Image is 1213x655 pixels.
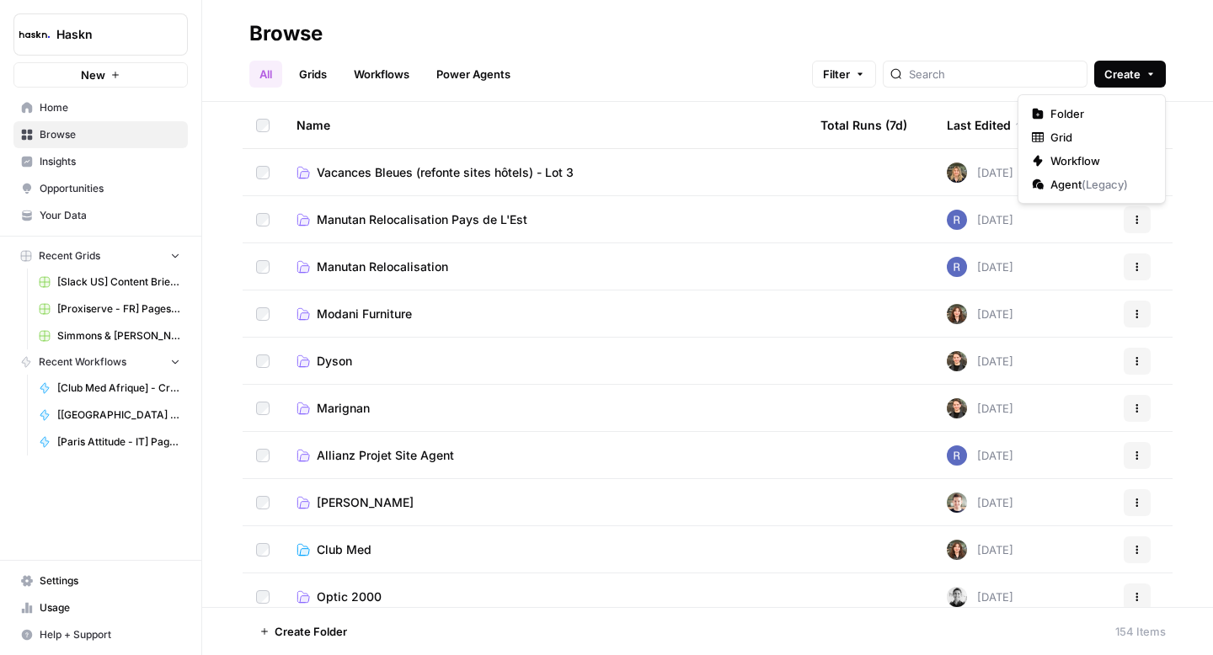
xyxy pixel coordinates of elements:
a: Dyson [297,353,794,370]
button: Workspace: Haskn [13,13,188,56]
a: [PERSON_NAME] [297,494,794,511]
a: Grids [289,61,337,88]
div: [DATE] [947,493,1013,513]
input: Search [909,66,1080,83]
a: Workflows [344,61,419,88]
span: Modani Furniture [317,306,412,322]
img: wbc4lf7e8no3nva14b2bd9f41fnh [947,540,967,560]
button: Recent Grids [13,243,188,269]
span: Agent [1050,176,1145,193]
span: Club Med [317,541,371,558]
button: Recent Workflows [13,349,188,375]
div: [DATE] [947,257,1013,277]
span: Usage [40,600,180,615]
span: Browse [40,127,180,142]
span: [[GEOGRAPHIC_DATA] Attitude - DE] Pages locales [57,407,180,423]
div: [DATE] [947,445,1013,466]
a: [Proxiserve - FR] Pages catégories - 800 mots sans FAQ Grid [31,296,188,322]
a: Modani Furniture [297,306,794,322]
button: New [13,62,188,88]
span: Filter [823,66,850,83]
a: Simmons & [PERSON_NAME] - Optimization pages for LLMs Grid [31,322,188,349]
span: Manutan Relocalisation [317,258,448,275]
span: Opportunities [40,181,180,196]
div: Browse [249,20,323,47]
div: [DATE] [947,540,1013,560]
img: ziyu4k121h9vid6fczkx3ylgkuqx [947,162,967,183]
div: [DATE] [947,162,1013,183]
img: uhgcgt6zpiex4psiaqgkk0ok3li6 [947,398,967,418]
img: wbc4lf7e8no3nva14b2bd9f41fnh [947,304,967,324]
div: [DATE] [947,210,1013,230]
span: Dyson [317,353,352,370]
img: 5iwot33yo0fowbxplqtedoh7j1jy [947,587,967,607]
img: 5szy29vhbbb2jvrzb4fwf88ktdwm [947,493,967,513]
div: Last Edited [947,102,1024,148]
a: Allianz Projet Site Agent [297,447,794,464]
span: Manutan Relocalisation Pays de L'Est [317,211,527,228]
a: Home [13,94,188,121]
a: [[GEOGRAPHIC_DATA] Attitude - DE] Pages locales [31,402,188,429]
button: Create Folder [249,618,357,645]
span: Home [40,100,180,115]
span: New [81,67,105,83]
div: 154 Items [1115,623,1166,640]
span: Recent Grids [39,248,100,264]
img: u6bh93quptsxrgw026dpd851kwjs [947,257,967,277]
span: [Proxiserve - FR] Pages catégories - 800 mots sans FAQ Grid [57,301,180,317]
span: Create [1104,66,1141,83]
div: [DATE] [947,304,1013,324]
div: Total Runs (7d) [820,102,907,148]
div: [DATE] [947,587,1013,607]
span: Vacances Bleues (refonte sites hôtels) - Lot 3 [317,164,574,181]
a: Marignan [297,400,794,417]
span: Recent Workflows [39,354,126,370]
span: Optic 2000 [317,588,382,605]
a: Settings [13,567,188,594]
img: Haskn Logo [19,19,50,50]
a: Usage [13,594,188,621]
a: Your Data [13,202,188,229]
span: [Club Med Afrique] - Création + FAQ [57,381,180,396]
span: Grid [1050,129,1145,146]
span: Settings [40,573,180,588]
div: [DATE] [947,351,1013,371]
img: u6bh93quptsxrgw026dpd851kwjs [947,445,967,466]
span: Haskn [56,26,158,43]
button: Filter [812,61,876,88]
a: Insights [13,148,188,175]
span: [PERSON_NAME] [317,494,414,511]
span: Create Folder [275,623,347,640]
a: Vacances Bleues (refonte sites hôtels) - Lot 3 [297,164,794,181]
div: Create [1018,94,1166,204]
img: uhgcgt6zpiex4psiaqgkk0ok3li6 [947,351,967,371]
a: Browse [13,121,188,148]
a: [Slack US] Content Brief & Content Generation - Creation [31,269,188,296]
a: [Paris Attitude - IT] Pages locales [31,429,188,455]
a: Club Med [297,541,794,558]
span: [Slack US] Content Brief & Content Generation - Creation [57,274,180,290]
button: Create [1094,61,1166,88]
span: Help + Support [40,627,180,642]
button: Help + Support [13,621,188,648]
span: Simmons & [PERSON_NAME] - Optimization pages for LLMs Grid [57,328,180,343]
a: Manutan Relocalisation [297,258,794,275]
a: Power Agents [426,61,521,88]
div: Name [297,102,794,148]
span: Marignan [317,400,370,417]
span: [Paris Attitude - IT] Pages locales [57,434,180,450]
a: All [249,61,282,88]
span: Insights [40,154,180,169]
a: [Club Med Afrique] - Création + FAQ [31,375,188,402]
a: Optic 2000 [297,588,794,605]
img: u6bh93quptsxrgw026dpd851kwjs [947,210,967,230]
span: Allianz Projet Site Agent [317,447,454,464]
a: Opportunities [13,175,188,202]
span: ( Legacy ) [1082,178,1128,191]
a: Manutan Relocalisation Pays de L'Est [297,211,794,228]
span: Your Data [40,208,180,223]
div: [DATE] [947,398,1013,418]
span: Folder [1050,105,1145,122]
span: Workflow [1050,152,1145,169]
